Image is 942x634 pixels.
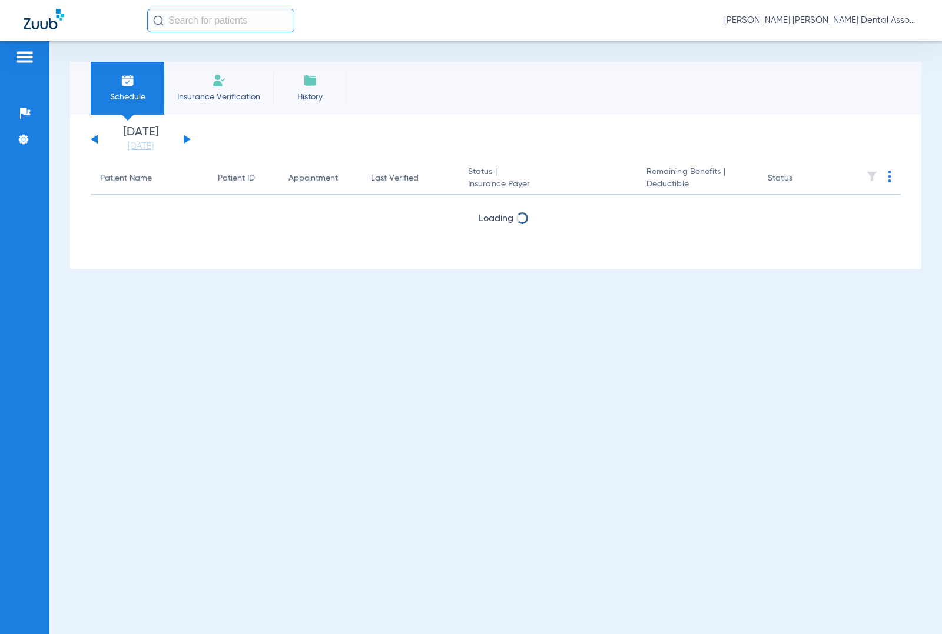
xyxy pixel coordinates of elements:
span: [PERSON_NAME] [PERSON_NAME] Dental Associates [724,15,918,26]
div: Last Verified [371,172,419,185]
div: Appointment [288,172,352,185]
span: Deductible [646,178,749,191]
div: Last Verified [371,172,449,185]
div: Patient ID [218,172,255,185]
a: [DATE] [105,141,176,152]
th: Status [758,162,838,195]
th: Status | [459,162,637,195]
span: Schedule [99,91,155,103]
img: Zuub Logo [24,9,64,29]
span: Insurance Verification [173,91,264,103]
span: Insurance Payer [468,178,628,191]
img: Search Icon [153,15,164,26]
div: Patient Name [100,172,199,185]
img: group-dot-blue.svg [888,171,891,182]
th: Remaining Benefits | [637,162,758,195]
div: Patient ID [218,172,270,185]
div: Appointment [288,172,338,185]
span: Loading [479,214,513,223]
div: Patient Name [100,172,152,185]
span: History [282,91,338,103]
input: Search for patients [147,9,294,32]
img: History [303,74,317,88]
img: filter.svg [866,171,878,182]
img: Schedule [121,74,135,88]
img: hamburger-icon [15,50,34,64]
li: [DATE] [105,126,176,152]
img: Manual Insurance Verification [212,74,226,88]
